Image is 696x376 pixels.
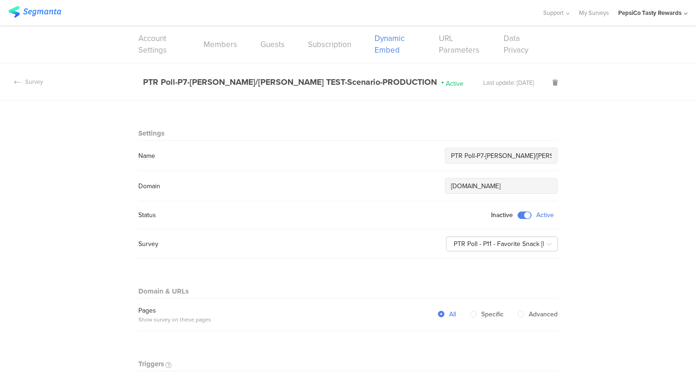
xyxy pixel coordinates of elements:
[536,212,554,219] span: Active
[138,151,155,161] div: Name
[260,39,285,50] a: Guests
[439,33,480,56] a: URL Parameters
[543,8,564,17] span: Support
[504,33,534,56] a: Data Privacy
[444,309,456,319] span: All
[138,181,160,191] div: Domain
[618,8,682,17] div: PepsiCo Tasty Rewards
[138,306,211,315] div: Pages
[491,212,513,219] span: Inactive
[446,237,558,252] input: select
[138,359,164,371] div: Triggers
[446,79,464,86] span: Active
[143,76,437,88] div: PTR Poll-P7-[PERSON_NAME]/[PERSON_NAME] TEST-Scenario-PRODUCTION
[308,39,351,50] a: Subscription
[138,239,158,249] div: Survey
[477,309,504,319] span: Specific
[138,33,180,56] a: Account Settings
[138,287,189,298] div: Domain & URLs
[138,315,211,324] div: Show survey on these pages
[524,309,558,319] span: Advanced
[8,6,61,18] img: segmanta logo
[138,129,164,140] div: Settings
[483,78,534,87] div: Last update: [DATE]
[138,210,156,220] div: Status
[204,39,237,50] a: Members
